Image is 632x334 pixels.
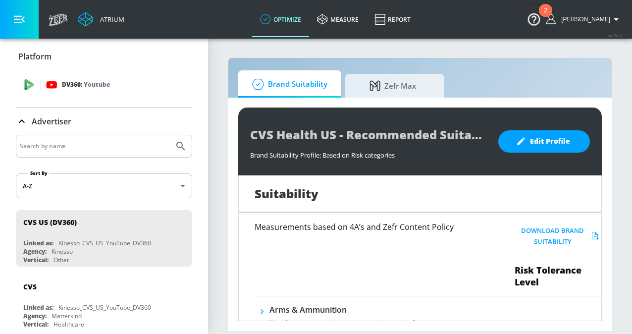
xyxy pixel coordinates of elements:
[32,116,71,127] p: Advertiser
[309,1,367,37] a: measure
[255,223,486,231] h6: Measurements based on 4A’s and Zefr Content Policy
[18,51,52,62] p: Platform
[62,79,110,90] p: DV360:
[16,43,192,70] div: Platform
[269,318,478,327] p: No risk means content does not expressly include reference to this category.
[23,282,37,291] div: CVS
[23,247,47,256] div: Agency:
[269,304,478,333] div: Arms & AmmunitionNo risk means content does not expressly include reference to this category.
[16,108,192,135] div: Advertiser
[23,312,47,320] div: Agency:
[515,223,601,250] button: Download Brand Suitability
[269,304,478,315] h6: Arms & Ammunition
[52,247,73,256] div: Kinesso
[52,312,82,320] div: Matterkind
[16,210,192,267] div: CVS US (DV360)Linked as:Kinesso_CVS_US_YouTube_DV360Agency:KinessoVertical:Other
[28,170,50,176] label: Sort By
[252,1,309,37] a: optimize
[562,319,583,330] p: No Risk
[23,239,53,247] div: Linked as:
[16,275,192,331] div: CVSLinked as:Kinesso_CVS_US_YouTube_DV360Agency:MatterkindVertical:Healthcare
[78,12,124,27] a: Atrium
[544,10,547,23] div: 2
[515,264,601,288] span: Risk Tolerance Level
[23,320,49,329] div: Vertical:
[367,1,419,37] a: Report
[58,303,151,312] div: Kinesso_CVS_US_YouTube_DV360
[84,79,110,90] p: Youtube
[518,135,570,148] span: Edit Profile
[557,16,610,23] span: login as: shubham.das@mbww.com
[16,70,192,100] div: DV360: Youtube
[20,140,170,153] input: Search by name
[53,256,69,264] div: Other
[96,15,124,24] div: Atrium
[58,239,151,247] div: Kinesso_CVS_US_YouTube_DV360
[520,5,548,33] button: Open Resource Center, 2 new notifications
[23,303,53,312] div: Linked as:
[250,146,488,160] div: Brand Suitability Profile: Based on Risk categories
[16,173,192,198] div: A-Z
[355,74,430,98] span: Zefr Max
[255,185,318,202] h1: Suitability
[608,33,622,38] span: v 4.24.0
[23,256,49,264] div: Vertical:
[53,320,84,329] div: Healthcare
[546,13,622,25] button: [PERSON_NAME]
[23,218,77,227] div: CVS US (DV360)
[248,72,327,96] span: Brand Suitability
[498,130,590,153] button: Edit Profile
